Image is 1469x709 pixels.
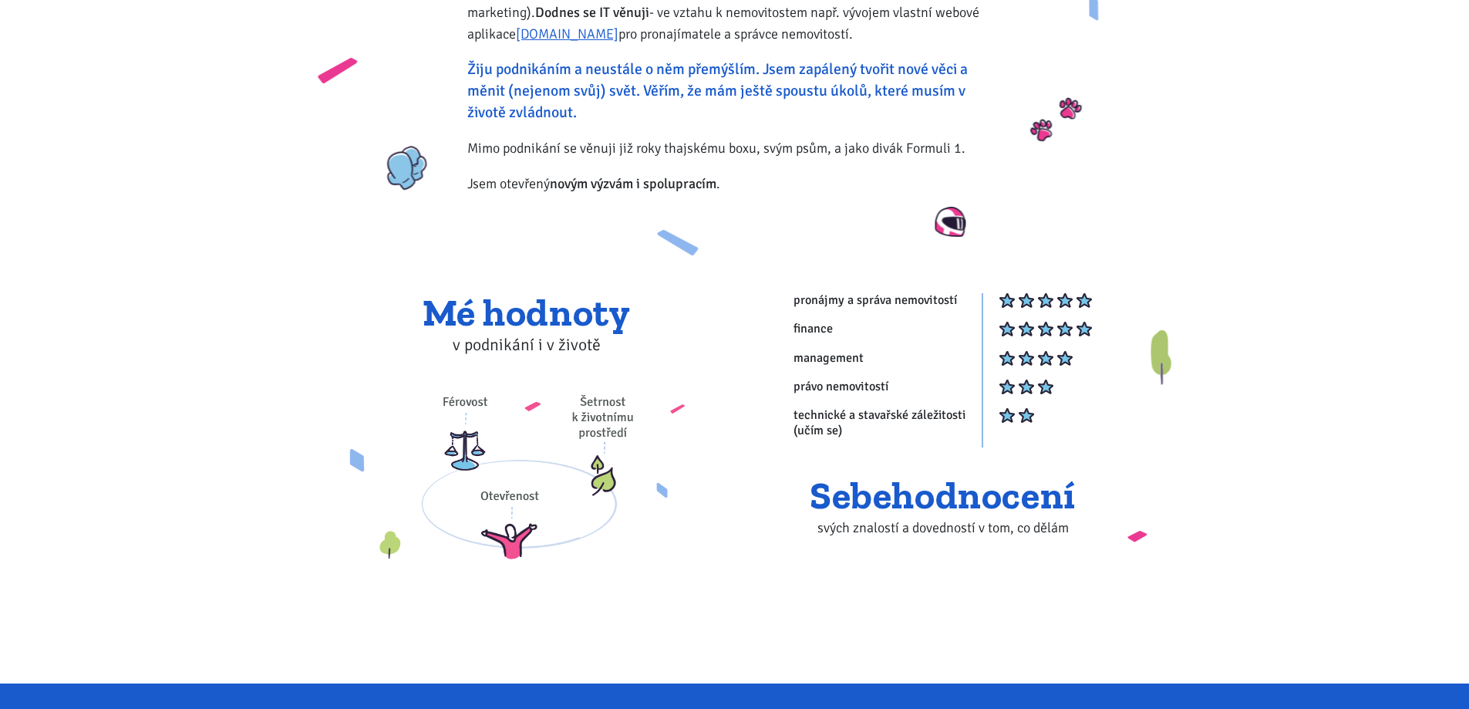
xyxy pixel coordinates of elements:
strong: novým výzvám i spolupracím [550,175,716,192]
h2: Mé hodnoty [329,292,724,334]
td: technické a stavařské záležitosti (učím se) [793,407,981,454]
p: svých znalostí a dovedností v tom, co dělám [745,517,1140,539]
p: Mimo podnikání se věnuji již roky thajskému boxu, svým psům, a jako divák Formuli 1. [467,137,1002,159]
td: finance [793,321,981,349]
h2: Sebehodnocení [745,475,1140,517]
img: Férovost, otevřenost, šetrnost k životnímu prostředí [329,356,719,600]
p: Jsem otevřený . [467,173,1002,194]
p: v podnikání i v životě [329,334,724,356]
td: management [793,350,981,379]
td: právo nemovitostí [793,379,981,407]
a: [DOMAIN_NAME] [516,25,618,42]
strong: Dodnes se IT věnuji [535,4,649,21]
td: pronájmy a správa nemovitostí [793,292,981,321]
p: Žiju podnikáním a neustále o něm přemýšlím. Jsem zapálený tvořit nové věci a měnit (nejenom svůj)... [467,59,1002,123]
